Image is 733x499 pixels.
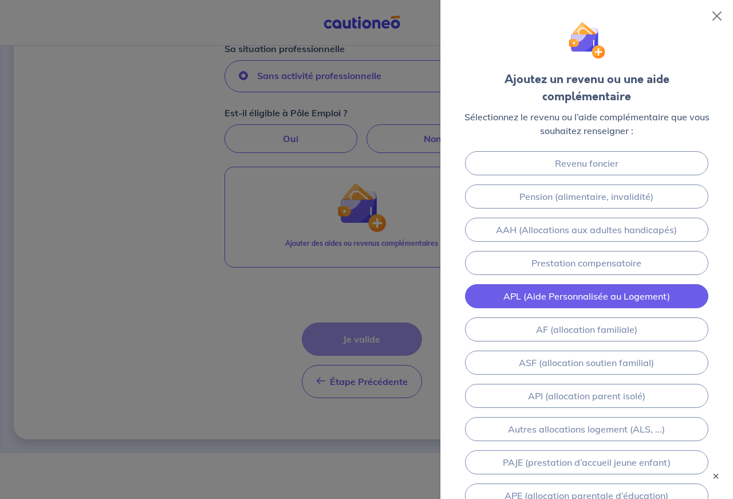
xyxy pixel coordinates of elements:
a: Autres allocations logement (ALS, ...) [465,417,709,441]
a: Prestation compensatoire [465,251,709,275]
a: APL (Aide Personnalisée au Logement) [465,284,709,308]
a: Pension (alimentaire, invalidité) [465,184,709,209]
p: Sélectionnez le revenu ou l’aide complémentaire que vous souhaitez renseigner : [459,110,715,137]
a: API (allocation parent isolé) [465,384,709,408]
img: illu_wallet.svg [568,22,605,59]
a: ASF (allocation soutien familial) [465,351,709,375]
a: AAH (Allocations aux adultes handicapés) [465,218,709,242]
button: Close [708,7,726,25]
button: × [710,470,722,482]
div: Ajoutez un revenu ou une aide complémentaire [459,71,715,105]
a: Revenu foncier [465,151,709,175]
a: AF (allocation familiale) [465,317,709,341]
a: PAJE (prestation d’accueil jeune enfant) [465,450,709,474]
